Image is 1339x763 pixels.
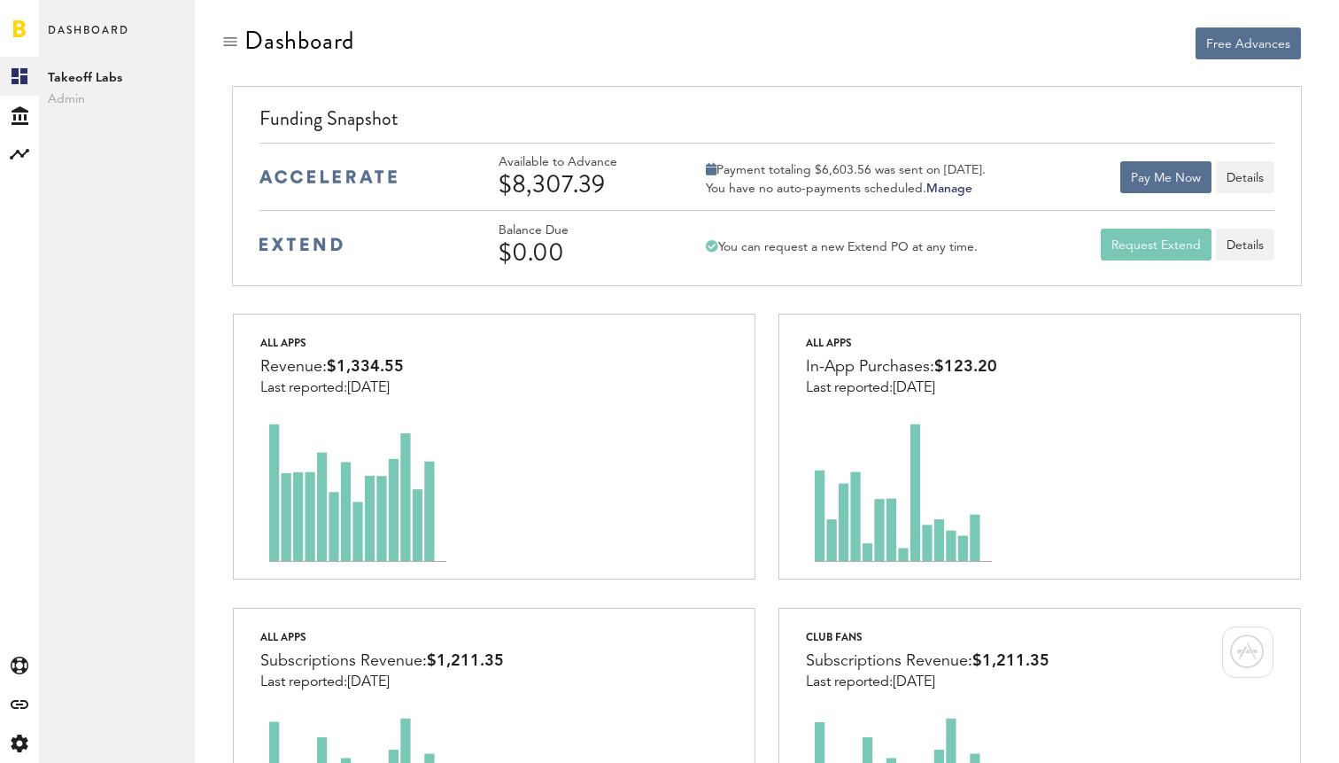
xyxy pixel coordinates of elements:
[1196,27,1301,59] button: Free Advances
[347,675,390,689] span: [DATE]
[893,675,935,689] span: [DATE]
[893,381,935,395] span: [DATE]
[260,674,504,690] div: Last reported:
[259,557,265,565] text: 0
[926,183,972,195] a: Manage
[1216,161,1274,193] button: Details
[259,237,343,252] img: extend-medium-blue-logo.svg
[260,627,504,648] div: All apps
[260,332,404,354] div: All apps
[260,648,504,674] div: Subscriptions Revenue:
[260,380,404,396] div: Last reported:
[48,67,186,89] span: Takeoff Labs
[934,359,997,375] span: $123.20
[259,170,397,183] img: accelerate-medium-blue-logo.svg
[1201,710,1321,754] iframe: Opens a widget where you can find more information
[260,354,404,380] div: Revenue:
[427,653,504,669] span: $1,211.35
[48,89,186,110] span: Admin
[499,238,667,267] div: $0.00
[806,627,1049,648] div: Club Fans
[794,406,810,415] text: 400
[327,359,404,375] span: $1,334.55
[259,105,1273,143] div: Funding Snapshot
[706,162,986,178] div: Payment totaling $6,603.56 was sent on [DATE].
[499,155,667,170] div: Available to Advance
[246,726,266,735] text: 1.5K
[347,381,390,395] span: [DATE]
[792,726,811,735] text: 1.5K
[499,223,667,238] div: Balance Due
[499,170,667,199] div: $8,307.39
[805,557,810,565] text: 0
[806,674,1049,690] div: Last reported:
[1222,627,1273,678] img: card-marketplace-itunes.svg
[806,332,997,354] div: All apps
[244,27,354,55] div: Dashboard
[254,482,266,491] text: 1K
[1120,161,1211,193] button: Pay Me Now
[1216,229,1274,261] a: Details
[706,181,986,197] div: You have no auto-payments scheduled.
[706,239,978,255] div: You can request a new Extend PO at any time.
[972,653,1049,669] span: $1,211.35
[48,19,129,57] span: Dashboard
[806,380,997,396] div: Last reported:
[254,408,266,417] text: 2K
[806,648,1049,674] div: Subscriptions Revenue:
[794,481,810,490] text: 200
[1101,229,1211,261] button: Request Extend
[806,354,997,380] div: In-App Purchases:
